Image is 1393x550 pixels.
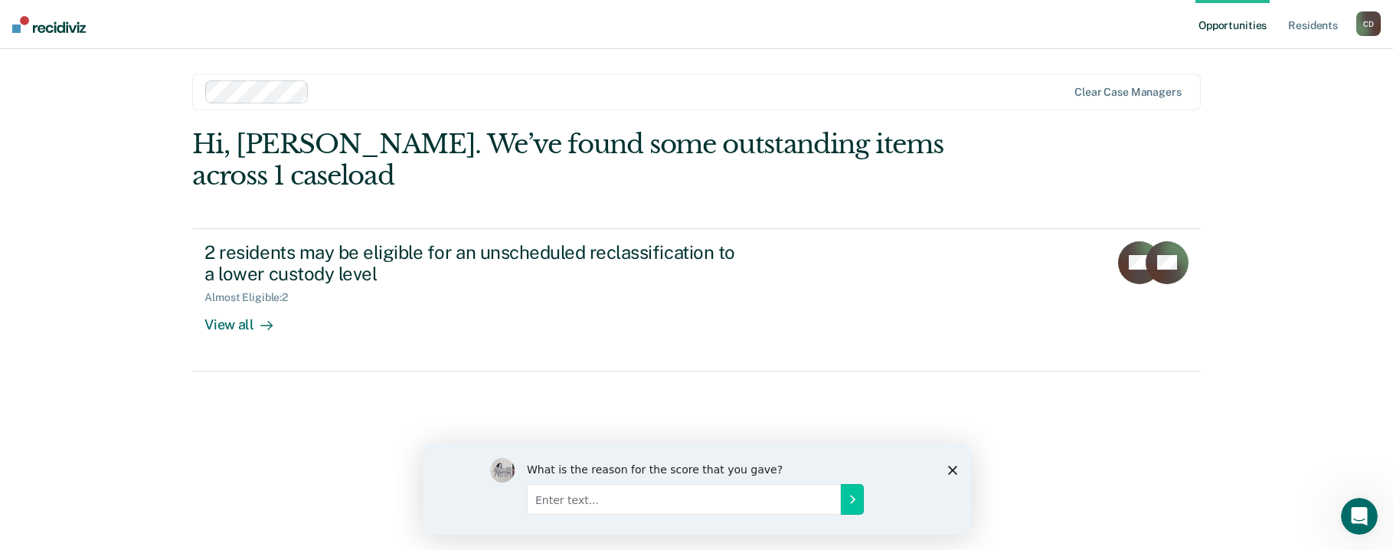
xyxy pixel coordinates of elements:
[1074,86,1181,99] div: Clear case managers
[192,129,999,192] div: Hi, [PERSON_NAME]. We’ve found some outstanding items across 1 caseload
[1356,11,1381,36] button: CD
[12,16,86,33] img: Recidiviz
[204,291,300,304] div: Almost Eligible : 2
[1341,498,1378,535] iframe: Intercom live chat
[204,241,742,286] div: 2 residents may be eligible for an unscheduled reclassification to a lower custody level
[1356,11,1381,36] div: C D
[204,304,290,334] div: View all
[423,443,971,535] iframe: Survey by Kim from Recidiviz
[192,228,1200,372] a: 2 residents may be eligible for an unscheduled reclassification to a lower custody levelAlmost El...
